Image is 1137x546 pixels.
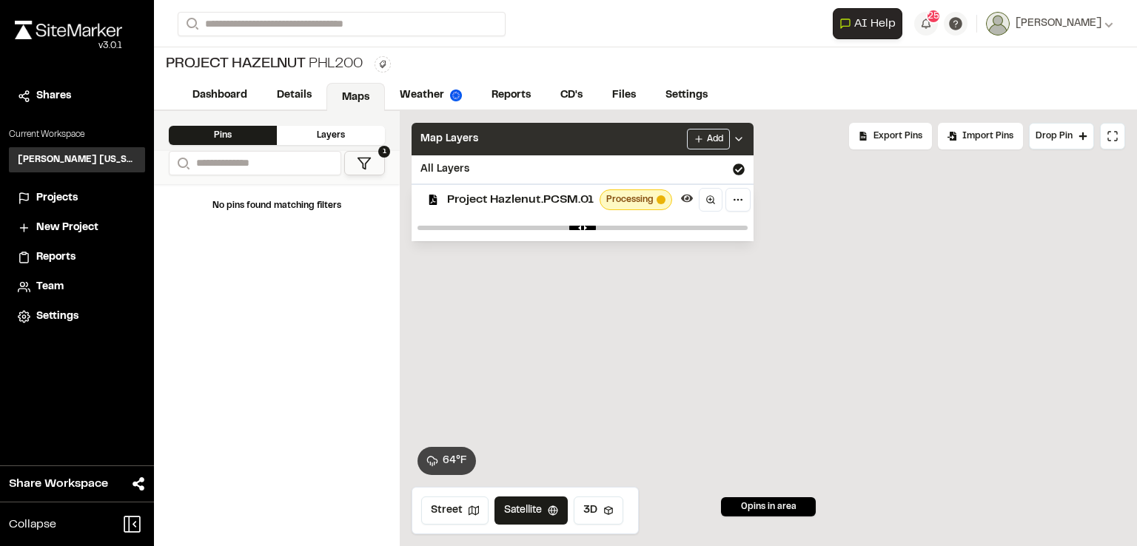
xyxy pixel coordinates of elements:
[443,453,467,469] span: 64 ° F
[385,81,477,109] a: Weather
[477,81,546,109] a: Reports
[651,81,722,109] a: Settings
[18,220,136,236] a: New Project
[15,39,122,53] div: Oh geez...please don't...
[962,129,1013,143] span: Import Pins
[344,151,385,175] button: 1
[986,12,1113,36] button: [PERSON_NAME]
[986,12,1010,36] img: User
[15,21,122,39] img: rebrand.png
[18,153,136,166] h3: [PERSON_NAME] [US_STATE]
[854,15,896,33] span: AI Help
[9,516,56,533] span: Collapse
[36,279,64,295] span: Team
[420,131,478,147] span: Map Layers
[1016,16,1101,32] span: [PERSON_NAME]
[169,126,277,145] div: Pins
[707,132,723,146] span: Add
[178,12,204,36] button: Search
[417,447,476,475] button: 64°F
[494,496,568,525] button: Satellite
[1036,129,1073,143] span: Drop Pin
[169,151,195,175] button: Search
[36,309,78,325] span: Settings
[833,8,908,39] div: Open AI Assistant
[873,129,922,143] span: Export Pins
[166,53,363,75] div: PHL200
[928,10,939,23] span: 25
[574,496,623,525] button: 3D
[18,190,136,206] a: Projects
[833,8,902,39] button: Open AI Assistant
[600,189,672,210] div: Map layer tileset processing
[9,128,145,141] p: Current Workspace
[262,81,326,109] a: Details
[741,500,796,513] span: 0 pins in area
[18,309,136,325] a: Settings
[178,81,262,109] a: Dashboard
[1029,123,1094,149] button: Drop Pin
[546,81,597,109] a: CD's
[18,88,136,104] a: Shares
[938,123,1023,149] div: Import Pins into your project
[914,12,938,36] button: 25
[18,249,136,266] a: Reports
[699,188,722,212] a: Zoom to layer
[849,123,932,149] div: No pins available to export
[36,249,76,266] span: Reports
[18,279,136,295] a: Team
[36,88,71,104] span: Shares
[9,475,108,493] span: Share Workspace
[378,146,390,158] span: 1
[657,195,665,204] span: Map layer tileset processing
[36,190,78,206] span: Projects
[421,496,489,525] button: Street
[36,220,98,236] span: New Project
[450,90,462,101] img: precipai.png
[597,81,651,109] a: Files
[326,83,385,111] a: Maps
[277,126,385,145] div: Layers
[687,129,730,149] button: Add
[606,193,654,206] span: Processing
[375,56,391,73] button: Edit Tags
[412,155,754,183] div: All Layers
[212,202,341,209] span: No pins found matching filters
[678,189,696,207] button: Hide layer
[166,53,306,75] span: Project Hazelnut
[447,191,594,209] span: Project Hazlenut.PCSM.01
